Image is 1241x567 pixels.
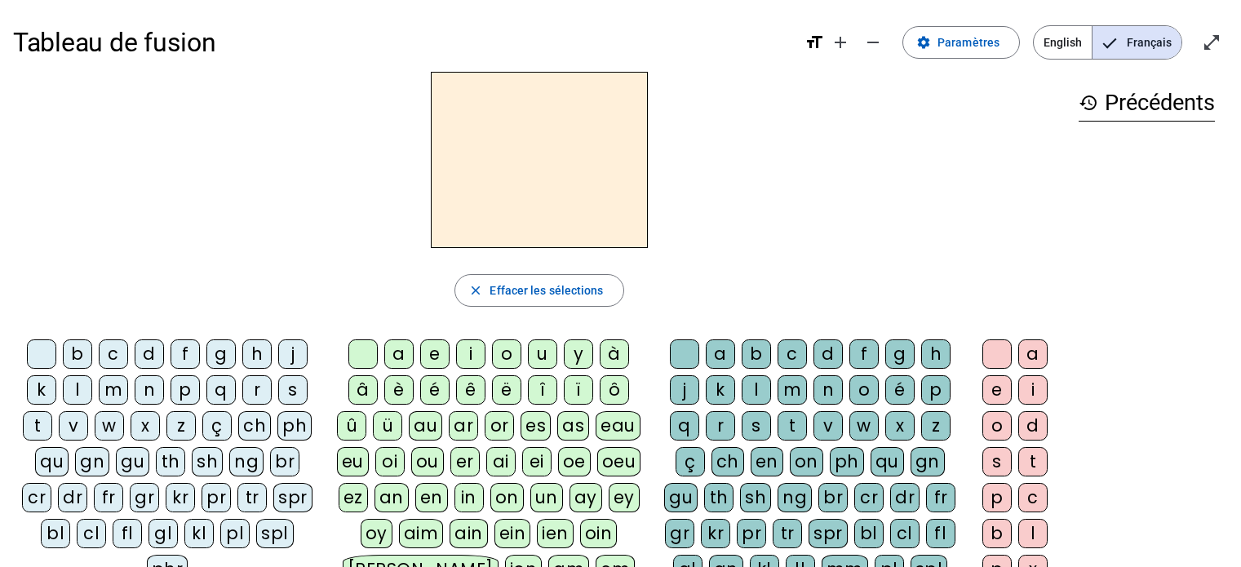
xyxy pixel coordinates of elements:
div: ü [373,411,402,441]
div: oe [558,447,591,476]
div: g [885,339,915,369]
div: ng [229,447,264,476]
div: un [530,483,563,512]
div: x [885,411,915,441]
div: n [813,375,843,405]
div: es [521,411,551,441]
div: ou [411,447,444,476]
mat-icon: open_in_full [1202,33,1221,52]
div: i [1018,375,1048,405]
div: spr [809,519,848,548]
div: gu [116,447,149,476]
div: n [135,375,164,405]
button: Paramètres [902,26,1020,59]
div: fr [94,483,123,512]
div: f [171,339,200,369]
div: qu [35,447,69,476]
mat-button-toggle-group: Language selection [1033,25,1182,60]
div: è [384,375,414,405]
div: dr [58,483,87,512]
div: l [63,375,92,405]
span: English [1034,26,1092,59]
div: û [337,411,366,441]
div: an [375,483,409,512]
div: ch [711,447,744,476]
div: ay [570,483,602,512]
div: v [59,411,88,441]
div: eau [596,411,640,441]
div: br [818,483,848,512]
div: i [456,339,485,369]
div: au [409,411,442,441]
div: l [742,375,771,405]
div: sh [192,447,223,476]
div: b [982,519,1012,548]
div: î [528,375,557,405]
mat-icon: settings [916,35,931,50]
div: o [849,375,879,405]
div: b [63,339,92,369]
div: â [348,375,378,405]
div: à [600,339,629,369]
div: pr [737,519,766,548]
div: th [156,447,185,476]
div: q [670,411,699,441]
span: Français [1093,26,1181,59]
div: ph [830,447,864,476]
div: kl [184,519,214,548]
div: o [982,411,1012,441]
div: p [921,375,951,405]
div: t [778,411,807,441]
mat-icon: close [468,283,483,298]
div: q [206,375,236,405]
button: Entrer en plein écran [1195,26,1228,59]
div: ai [486,447,516,476]
div: on [490,483,524,512]
div: z [921,411,951,441]
div: d [135,339,164,369]
div: fl [926,519,955,548]
div: p [171,375,200,405]
div: h [921,339,951,369]
div: qu [871,447,904,476]
div: in [454,483,484,512]
div: e [982,375,1012,405]
div: x [131,411,160,441]
div: oin [580,519,618,548]
div: cl [890,519,920,548]
div: ph [277,411,312,441]
div: r [242,375,272,405]
div: eu [337,447,369,476]
div: kr [701,519,730,548]
div: gu [664,483,698,512]
div: dr [890,483,920,512]
div: oi [375,447,405,476]
div: er [450,447,480,476]
div: a [1018,339,1048,369]
h1: Tableau de fusion [13,16,791,69]
div: oeu [597,447,641,476]
div: w [849,411,879,441]
div: gr [665,519,694,548]
div: en [415,483,448,512]
div: oy [361,519,392,548]
button: Augmenter la taille de la police [824,26,857,59]
div: b [742,339,771,369]
div: cr [22,483,51,512]
div: ô [600,375,629,405]
div: br [270,447,299,476]
div: u [528,339,557,369]
div: ç [202,411,232,441]
div: l [1018,519,1048,548]
div: m [778,375,807,405]
div: fl [113,519,142,548]
div: j [670,375,699,405]
div: p [982,483,1012,512]
div: spr [273,483,312,512]
div: bl [854,519,884,548]
div: w [95,411,124,441]
div: on [790,447,823,476]
div: s [278,375,308,405]
div: kr [166,483,195,512]
h3: Précédents [1079,85,1215,122]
